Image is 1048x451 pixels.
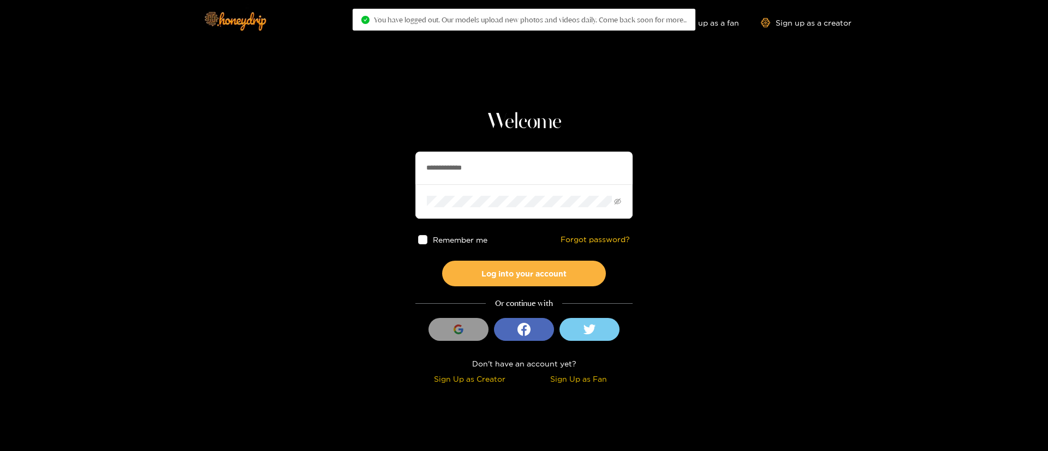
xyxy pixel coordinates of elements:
div: Sign Up as Fan [527,372,630,385]
div: Or continue with [415,297,633,310]
span: Remember me [433,236,487,244]
button: Log into your account [442,261,606,286]
div: Don't have an account yet? [415,357,633,370]
h1: Welcome [415,109,633,135]
span: You have logged out. Our models upload new photos and videos daily. Come back soon for more.. [374,15,687,24]
div: Sign Up as Creator [418,372,521,385]
a: Forgot password? [561,235,630,244]
a: Sign up as a creator [761,18,851,27]
a: Sign up as a fan [664,18,739,27]
span: check-circle [361,16,370,24]
span: eye-invisible [614,198,621,205]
